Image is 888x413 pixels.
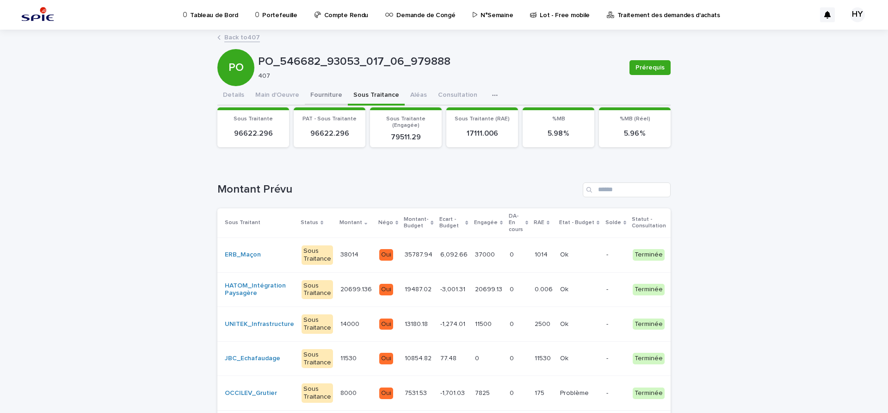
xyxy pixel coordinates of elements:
p: Négo [378,218,393,228]
p: Ok [560,353,570,363]
div: Oui [379,284,393,295]
p: 96622.296 [299,129,360,138]
p: 8000 [340,388,358,397]
p: 0 [510,319,516,328]
p: 0 [475,353,481,363]
p: Ecart - Budget [439,214,463,232]
p: 5.98 % [528,129,589,138]
input: Search [583,182,671,197]
p: Engagée [474,218,498,228]
p: Ok [560,249,570,259]
span: Sous Traitante [234,116,273,122]
p: 7531.53 [405,388,429,397]
div: Sous Traitance [302,314,333,334]
p: 5.96 % [604,129,665,138]
p: 175 [535,388,546,397]
button: Details [217,86,250,106]
button: Sous Traitance [348,86,405,106]
a: Back to407 [224,31,260,42]
p: Solde [605,218,621,228]
p: 0 [510,249,516,259]
p: - [606,320,625,328]
p: 37000 [475,249,497,259]
p: 11500 [475,319,493,328]
span: Prérequis [635,63,665,72]
p: Statut - Consultation [632,214,677,232]
div: Oui [379,249,393,261]
p: 13180.18 [405,319,430,328]
p: -3,001.31 [440,284,467,294]
p: 38014 [340,249,360,259]
p: 6,092.66 [440,249,469,259]
div: HY [850,7,865,22]
p: 0 [510,388,516,397]
div: Terminée [633,319,665,330]
p: -1,274.01 [440,319,467,328]
p: 11530 [340,353,358,363]
span: Sous Traitante (RAE) [455,116,510,122]
div: Oui [379,388,393,399]
button: Aléas [405,86,432,106]
p: 407 [258,72,618,80]
a: ERB_Maçon [225,251,261,259]
p: 79511.29 [376,133,436,142]
button: Consultation [432,86,483,106]
p: Montant [339,218,362,228]
img: svstPd6MQfCT1uX1QGkG [18,6,57,24]
p: 0 [510,353,516,363]
a: UNITEK_Infrastructure [225,320,294,328]
p: 77.48 [440,353,458,363]
div: Sous Traitance [302,349,333,369]
p: 35787.94 [405,249,434,259]
p: 96622.296 [223,129,284,138]
span: %MB (Réel) [620,116,650,122]
p: Ok [560,284,570,294]
div: Sous Traitance [302,245,333,265]
a: HATOM_Intégration Paysagère [225,282,294,298]
div: Terminée [633,284,665,295]
tr: UNITEK_Infrastructure Sous Traitance1400014000 Oui13180.1813180.18 -1,274.01-1,274.01 1150011500 ... [217,307,768,342]
div: PO [217,24,254,74]
p: - [606,389,625,397]
tr: ERB_Maçon Sous Traitance3801438014 Oui35787.9435787.94 6,092.666,092.66 3700037000 00 10141014 Ok... [217,238,768,272]
p: - [606,355,625,363]
tr: HATOM_Intégration Paysagère Sous Traitance20699.13620699.136 Oui19487.0219487.02 -3,001.31-3,001.... [217,272,768,307]
div: Terminée [633,388,665,399]
button: Prérequis [629,60,671,75]
p: 10854.82 [405,353,433,363]
p: Problème [560,388,591,397]
p: Status [301,218,318,228]
p: 7825 [475,388,492,397]
p: 2500 [535,319,552,328]
p: - [606,286,625,294]
tr: OCCILEV_Grutier Sous Traitance80008000 Oui7531.537531.53 -1,701.03-1,701.03 78257825 00 175175 Pr... [217,376,768,411]
p: Etat - Budget [559,218,594,228]
p: PO_546682_93053_017_06_979888 [258,55,622,69]
tr: JBC_Echafaudage Sous Traitance1153011530 Oui10854.8210854.82 77.4877.48 00 00 1153011530 OkOk -Te... [217,341,768,376]
div: Sous Traitance [302,383,333,403]
p: 0 [510,284,516,294]
p: 1014 [535,249,549,259]
p: 17111.006 [452,129,512,138]
p: 19487.02 [405,284,433,294]
p: Ok [560,319,570,328]
div: Oui [379,319,393,330]
p: -1,701.03 [440,388,467,397]
span: Sous Traitante (Engagée) [386,116,425,128]
p: Montant-Budget [404,214,428,232]
p: 11530 [535,353,553,363]
h1: Montant Prévu [217,183,579,196]
p: RAE [534,218,544,228]
p: 20699.136 [340,284,374,294]
div: Sous Traitance [302,280,333,300]
span: %MB [552,116,565,122]
p: 14000 [340,319,361,328]
button: Main d'Oeuvre [250,86,305,106]
p: 0.006 [535,284,555,294]
span: PAT - Sous Traitante [302,116,357,122]
p: 20699.13 [475,284,504,294]
div: Terminée [633,353,665,364]
p: DA-En cours [509,211,523,235]
div: Oui [379,353,393,364]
